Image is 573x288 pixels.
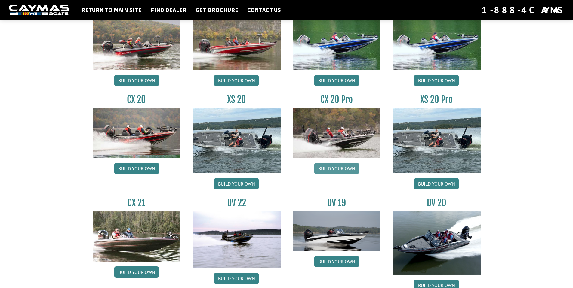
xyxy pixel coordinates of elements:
img: XS_20_resized.jpg [193,108,281,173]
a: Build your own [314,75,359,86]
img: CX-18S_thumbnail.jpg [93,19,181,70]
a: Build your own [114,163,159,174]
img: white-logo-c9c8dbefe5ff5ceceb0f0178aa75bf4bb51f6bca0971e226c86eb53dfe498488.png [9,5,69,16]
img: dv-19-ban_from_website_for_caymas_connect.png [293,211,381,251]
img: XS_20_resized.jpg [393,108,481,173]
a: Build your own [214,178,259,189]
a: Build your own [314,163,359,174]
h3: CX 20 [93,94,181,105]
h3: DV 19 [293,197,381,208]
a: Build your own [214,273,259,284]
img: DV_20_from_website_for_caymas_connect.png [393,211,481,275]
img: CX-20Pro_thumbnail.jpg [293,108,381,158]
a: Find Dealer [148,6,189,14]
img: CX19_thumbnail.jpg [393,19,481,70]
h3: DV 22 [193,197,281,208]
h3: CX 20 Pro [293,94,381,105]
h3: XS 20 Pro [393,94,481,105]
a: Build your own [114,75,159,86]
a: Return to main site [78,6,145,14]
img: CX-20_thumbnail.jpg [93,108,181,158]
img: CX-18SS_thumbnail.jpg [193,19,281,70]
a: Build your own [414,178,459,189]
img: DV22_original_motor_cropped_for_caymas_connect.jpg [193,211,281,268]
h3: XS 20 [193,94,281,105]
a: Build your own [314,256,359,267]
a: Build your own [114,266,159,278]
a: Get Brochure [193,6,241,14]
a: Contact Us [244,6,284,14]
div: 1-888-4CAYMAS [482,3,564,17]
h3: CX 21 [93,197,181,208]
h3: DV 20 [393,197,481,208]
a: Build your own [414,75,459,86]
img: CX19_thumbnail.jpg [293,19,381,70]
img: CX21_thumb.jpg [93,211,181,261]
a: Build your own [214,75,259,86]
